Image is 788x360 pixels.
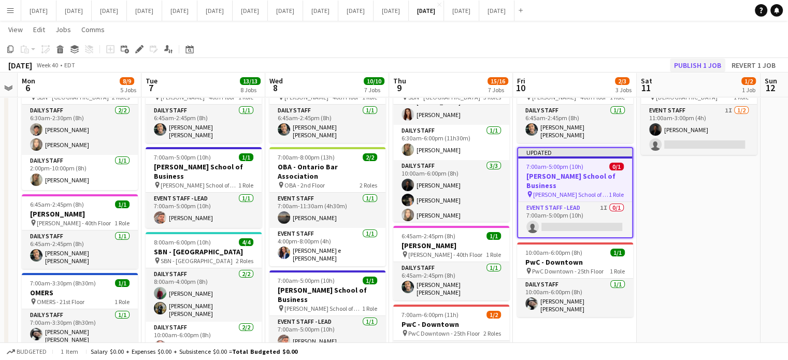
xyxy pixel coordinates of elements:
[517,279,633,317] app-card-role: Daily Staff1/110:00am-6:00pm (8h)[PERSON_NAME] [PERSON_NAME]
[154,238,211,246] span: 8:00am-6:00pm (10h)
[641,105,757,155] app-card-role: Event Staff1I1/211:00am-3:00pm (4h)[PERSON_NAME]
[77,23,109,36] a: Comms
[55,25,71,34] span: Jobs
[409,1,444,21] button: [DATE]
[269,147,385,266] app-job-card: 7:00am-8:00pm (13h)2/2OBA - Ontario Bar Association OBA - 2nd Floor2 RolesEvent Staff1/17:00am-11...
[5,346,48,357] button: Budgeted
[517,242,633,317] div: 10:00am-6:00pm (8h)1/1PwC - Downtown PwC Downtown - 25th Floor1 RoleDaily Staff1/110:00am-6:00pm ...
[515,82,525,94] span: 10
[268,82,283,94] span: 8
[233,1,268,21] button: [DATE]
[278,153,335,161] span: 7:00am-8:00pm (13h)
[363,153,377,161] span: 2/2
[154,153,211,161] span: 7:00am-5:00pm (10h)
[517,257,633,267] h3: PwC - Downtown
[146,162,262,181] h3: [PERSON_NAME] School of Business
[444,1,479,21] button: [DATE]
[486,251,501,258] span: 1 Role
[146,68,262,143] app-job-card: 6:45am-2:45pm (8h)1/1[PERSON_NAME] [PERSON_NAME] - 40th Floor1 RoleDaily Staff1/16:45am-2:45pm (8...
[17,348,47,355] span: Budgeted
[115,279,130,287] span: 1/1
[393,160,509,225] app-card-role: Daily Staff3/310:00am-6:00pm (8h)[PERSON_NAME][PERSON_NAME][PERSON_NAME]
[525,249,582,256] span: 10:00am-6:00pm (8h)
[22,231,138,269] app-card-role: Daily Staff1/16:45am-2:45pm (8h)[PERSON_NAME] [PERSON_NAME]
[610,249,625,256] span: 1/1
[269,193,385,228] app-card-role: Event Staff1/17:00am-11:30am (4h30m)[PERSON_NAME]
[517,105,633,143] app-card-role: Daily Staff1/16:45am-2:45pm (8h)[PERSON_NAME] [PERSON_NAME]
[269,285,385,304] h3: [PERSON_NAME] School of Business
[518,171,632,190] h3: [PERSON_NAME] School of Business
[269,316,385,351] app-card-role: Event Staff - Lead1/17:00am-5:00pm (10h)[PERSON_NAME]
[22,273,138,348] app-job-card: 7:00am-3:30pm (8h30m)1/1OMERS OMERS - 21st Floor1 RoleDaily Staff1/17:00am-3:30pm (8h30m)[PERSON_...
[30,200,84,208] span: 6:45am-2:45pm (8h)
[22,209,138,219] h3: [PERSON_NAME]
[363,277,377,284] span: 1/1
[393,262,509,300] app-card-role: Daily Staff1/16:45am-2:45pm (8h)[PERSON_NAME] [PERSON_NAME]
[51,23,75,36] a: Jobs
[303,1,338,21] button: [DATE]
[533,191,609,198] span: [PERSON_NAME] School of Business - 30th Floor
[517,147,633,238] div: Updated7:00am-5:00pm (10h)0/1[PERSON_NAME] School of Business [PERSON_NAME] School of Business - ...
[238,181,253,189] span: 1 Role
[30,279,96,287] span: 7:00am-3:30pm (8h30m)
[670,59,725,72] button: Publish 1 job
[269,162,385,181] h3: OBA - Ontario Bar Association
[278,277,335,284] span: 7:00am-5:00pm (10h)
[609,191,624,198] span: 1 Role
[393,226,509,300] div: 6:45am-2:45pm (8h)1/1[PERSON_NAME] [PERSON_NAME] - 40th Floor1 RoleDaily Staff1/16:45am-2:45pm (8...
[486,232,501,240] span: 1/1
[408,329,480,337] span: PwC Downtown - 25th Floor
[22,76,35,85] span: Mon
[146,147,262,228] app-job-card: 7:00am-5:00pm (10h)1/1[PERSON_NAME] School of Business [PERSON_NAME] School of Business - 30th Fl...
[486,311,501,319] span: 1/2
[197,1,233,21] button: [DATE]
[22,155,138,190] app-card-role: Daily Staff1/12:00pm-10:00pm (8h)[PERSON_NAME]
[610,267,625,275] span: 1 Role
[22,288,138,297] h3: OMERS
[615,77,629,85] span: 2/3
[236,257,253,265] span: 2 Roles
[393,320,509,329] h3: PwC - Downtown
[518,148,632,156] div: Updated
[402,232,455,240] span: 6:45am-2:45pm (8h)
[91,348,297,355] div: Salary $0.00 + Expenses $0.00 + Subsistence $0.00 =
[34,61,60,69] span: Week 40
[615,86,632,94] div: 3 Jobs
[408,251,482,258] span: [PERSON_NAME] - 40th Floor
[239,238,253,246] span: 4/4
[393,125,509,160] app-card-role: Daily Staff1/16:30am-6:00pm (11h30m)[PERSON_NAME]
[338,1,374,21] button: [DATE]
[8,60,32,70] div: [DATE]
[532,267,604,275] span: PwC Downtown - 25th Floor
[120,86,136,94] div: 5 Jobs
[161,181,238,189] span: [PERSON_NAME] School of Business - 30th Floor
[641,76,652,85] span: Sat
[146,76,157,85] span: Tue
[22,309,138,348] app-card-role: Daily Staff1/17:00am-3:30pm (8h30m)[PERSON_NAME] [PERSON_NAME]
[239,153,253,161] span: 1/1
[362,305,377,312] span: 1 Role
[240,77,261,85] span: 13/13
[33,25,45,34] span: Edit
[517,68,633,143] app-job-card: 6:45am-2:45pm (8h)1/1[PERSON_NAME] [PERSON_NAME] - 40th Floor1 RoleDaily Staff1/16:45am-2:45pm (8...
[232,348,297,355] span: Total Budgeted $0.00
[269,105,385,143] app-card-role: Daily Staff1/16:45am-2:45pm (8h)[PERSON_NAME] [PERSON_NAME]
[127,1,162,21] button: [DATE]
[269,68,385,143] div: 6:45am-2:45pm (8h)1/1[PERSON_NAME] [PERSON_NAME] - 40th Floor1 RoleDaily Staff1/16:45am-2:45pm (8...
[37,298,84,306] span: OMERS - 21st Floor
[162,1,197,21] button: [DATE]
[144,82,157,94] span: 7
[269,228,385,266] app-card-role: Event Staff1/14:00pm-8:00pm (4h)[PERSON_NAME] e [PERSON_NAME]
[22,194,138,269] app-job-card: 6:45am-2:45pm (8h)1/1[PERSON_NAME] [PERSON_NAME] - 40th Floor1 RoleDaily Staff1/16:45am-2:45pm (8...
[146,268,262,322] app-card-role: Daily Staff2/28:00am-4:00pm (8h)[PERSON_NAME][PERSON_NAME] [PERSON_NAME]
[161,257,233,265] span: SBN - [GEOGRAPHIC_DATA]
[609,163,624,170] span: 0/1
[20,82,35,94] span: 6
[763,82,777,94] span: 12
[639,82,652,94] span: 11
